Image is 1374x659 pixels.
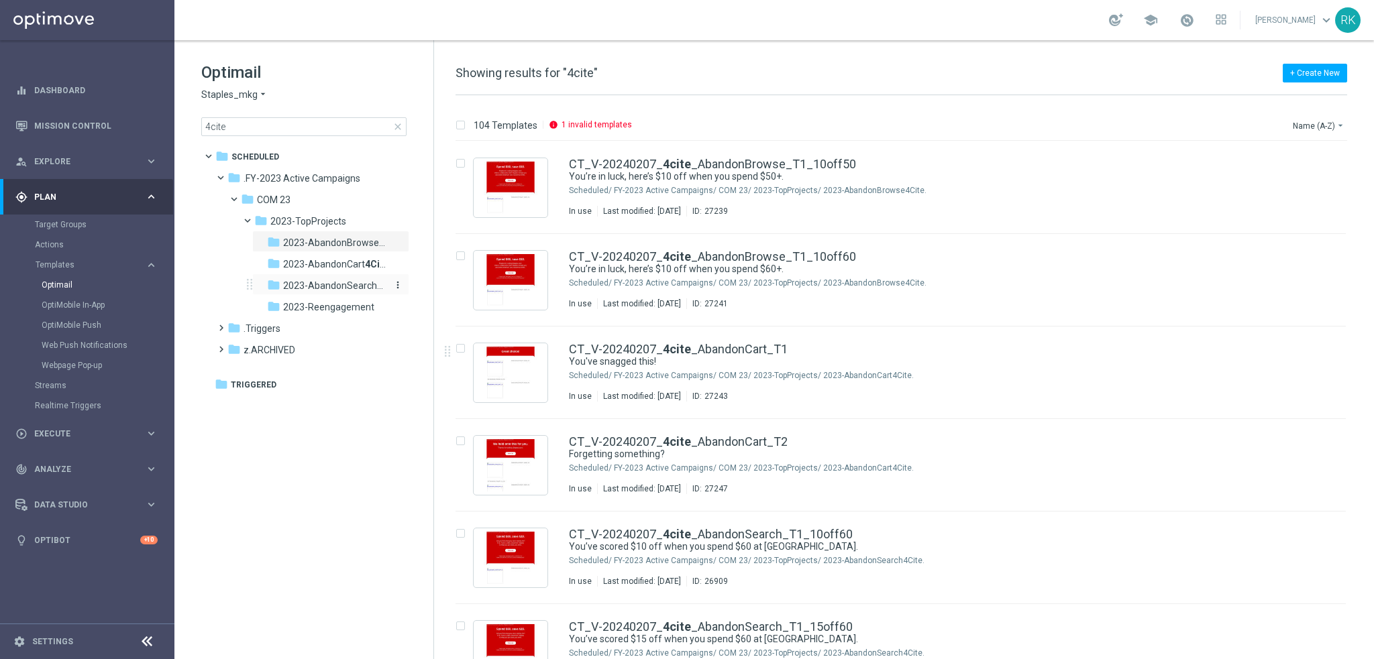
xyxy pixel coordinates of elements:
a: Dashboard [34,72,158,108]
p: 104 Templates [474,119,537,131]
div: Scheduled/ [569,370,612,381]
i: equalizer [15,84,28,97]
button: person_search Explore keyboard_arrow_right [15,156,158,167]
i: folder [215,149,229,163]
a: You’re in luck, here’s $10 off when you spend $50+. [569,170,1259,183]
div: Last modified: [DATE] [598,483,686,494]
img: 26909.jpeg [477,532,544,584]
i: keyboard_arrow_right [145,155,158,168]
div: Press SPACE to select this row. [442,326,1371,419]
div: Scheduled/.FY-2023 Active Campaigns/COM 23/2023-TopProjects/2023-AbandonBrowse4Cite [614,278,1289,288]
i: folder [227,171,241,184]
div: OptiMobile Push [42,315,173,335]
a: [PERSON_NAME]keyboard_arrow_down [1254,10,1335,30]
img: 27243.jpeg [477,347,544,399]
img: 27239.jpeg [477,162,544,214]
i: keyboard_arrow_right [145,498,158,511]
a: Mission Control [34,108,158,143]
span: Explore [34,158,145,166]
div: Press SPACE to select this row. [442,234,1371,326]
a: OptiMobile Push [42,320,140,331]
i: folder [267,278,280,292]
i: folder [267,300,280,313]
div: Scheduled/.FY-2023 Active Campaigns/COM 23/2023-TopProjects/2023-AbandonCart4Cite [614,370,1289,381]
span: 2023-TopProjects [270,215,346,227]
i: keyboard_arrow_right [145,190,158,203]
div: Data Studio [15,499,145,511]
button: track_changes Analyze keyboard_arrow_right [15,464,158,475]
span: Data Studio [34,501,145,509]
button: gps_fixed Plan keyboard_arrow_right [15,192,158,202]
i: keyboard_arrow_right [145,463,158,475]
div: Execute [15,428,145,440]
i: lightbulb [15,534,28,546]
a: OptiMobile In-App [42,300,140,310]
span: 2023-Reengagement [283,301,374,313]
b: 4cite [663,434,691,448]
i: folder [227,321,241,335]
i: play_circle_outline [15,428,28,440]
i: arrow_drop_down [1335,120,1346,131]
div: You’ve scored $15 off when you spend $60 at Staples. [569,633,1289,646]
div: You've snagged this! [569,355,1289,368]
div: Scheduled/ [569,278,612,288]
div: Dashboard [15,72,158,108]
span: z.ARCHIVED [244,344,295,356]
button: lightbulb Optibot +10 [15,535,158,546]
i: keyboard_arrow_right [145,259,158,272]
div: Scheduled/.FY-2023 Active Campaigns/COM 23/2023-TopProjects/2023-AbandonBrowse4Cite [614,185,1289,196]
div: ID: [686,206,728,217]
i: keyboard_arrow_right [145,427,158,440]
div: OptiMobile In-App [42,295,173,315]
div: Templates [35,255,173,375]
div: 27247 [704,483,728,494]
span: 2023-AbandonSearch4Cite [283,280,388,292]
div: Analyze [15,463,145,475]
a: CT_V-20240207_4cite_AbandonBrowse_T1_10off60 [569,251,856,263]
i: info [549,120,558,129]
div: Last modified: [DATE] [598,298,686,309]
b: 4Cite [365,259,388,269]
button: + Create New [1283,64,1347,82]
div: 27243 [704,391,728,402]
a: Web Push Notifications [42,340,140,351]
a: CT_V-20240207_4cite_AbandonBrowse_T1_10off50 [569,158,856,170]
span: Plan [34,193,145,201]
img: 27247.jpeg [477,439,544,491]
button: Mission Control [15,121,158,131]
div: Scheduled/ [569,463,612,473]
button: Staples_mkg arrow_drop_down [201,88,268,101]
i: more_vert [392,280,403,290]
button: Data Studio keyboard_arrow_right [15,499,158,510]
div: Scheduled/.FY-2023 Active Campaigns/COM 23/2023-TopProjects/2023-AbandonSearch4Cite [614,555,1289,566]
div: In use [569,391,592,402]
button: play_circle_outline Execute keyboard_arrow_right [15,428,158,439]
div: Press SPACE to select this row. [442,141,1371,234]
a: Forgetting something? [569,448,1259,461]
div: Mission Control [15,108,158,143]
div: You’ve scored $10 off when you spend $60 at Staples. [569,540,1289,553]
i: folder [267,235,280,249]
i: folder [267,257,280,270]
a: Streams [35,380,140,391]
a: Webpage Pop-up [42,360,140,371]
span: Scheduled [231,151,279,163]
b: 4cite [663,249,691,263]
a: You’ve scored $10 off when you spend $60 at [GEOGRAPHIC_DATA]. [569,540,1259,553]
div: In use [569,483,592,494]
a: CT_V-20240207_4cite_AbandonSearch_T1_10off60 [569,528,853,540]
span: 2023-AbandonBrowse4Cite [283,237,388,249]
div: Realtime Triggers [35,396,173,416]
div: Scheduled/.FY-2023 Active Campaigns/COM 23/2023-TopProjects/2023-AbandonCart4Cite [614,463,1289,473]
span: Triggered [231,379,276,391]
span: keyboard_arrow_down [1319,13,1334,27]
span: .Triggers [244,322,280,335]
span: Execute [34,430,145,438]
i: arrow_drop_down [258,88,268,101]
img: 27241.jpeg [477,254,544,306]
